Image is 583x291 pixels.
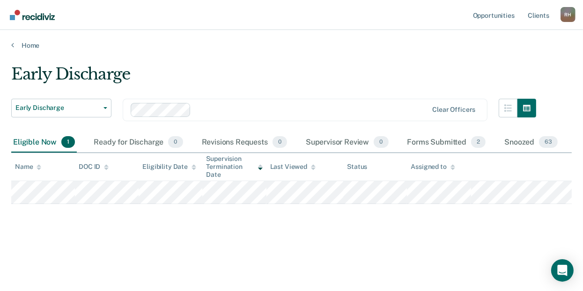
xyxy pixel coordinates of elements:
span: 0 [374,136,388,148]
span: 1 [61,136,75,148]
button: Profile dropdown button [561,7,576,22]
div: Clear officers [432,106,475,114]
div: Assigned to [411,163,455,171]
span: 0 [168,136,183,148]
span: 63 [539,136,558,148]
span: Early Discharge [15,104,100,112]
button: Early Discharge [11,99,111,117]
div: Forms Submitted2 [406,132,488,153]
img: Recidiviz [10,10,55,20]
div: Snoozed63 [502,132,560,153]
div: Open Intercom Messenger [551,259,574,282]
a: Home [11,41,572,50]
div: Last Viewed [270,163,316,171]
div: Name [15,163,41,171]
div: Ready for Discharge0 [92,132,184,153]
span: 2 [471,136,486,148]
div: Early Discharge [11,65,536,91]
div: Eligibility Date [142,163,196,171]
div: R H [561,7,576,22]
div: Supervisor Review0 [304,132,391,153]
div: DOC ID [79,163,109,171]
div: Supervision Termination Date [206,155,262,178]
div: Status [347,163,367,171]
div: Revisions Requests0 [200,132,289,153]
span: 0 [273,136,287,148]
div: Eligible Now1 [11,132,77,153]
